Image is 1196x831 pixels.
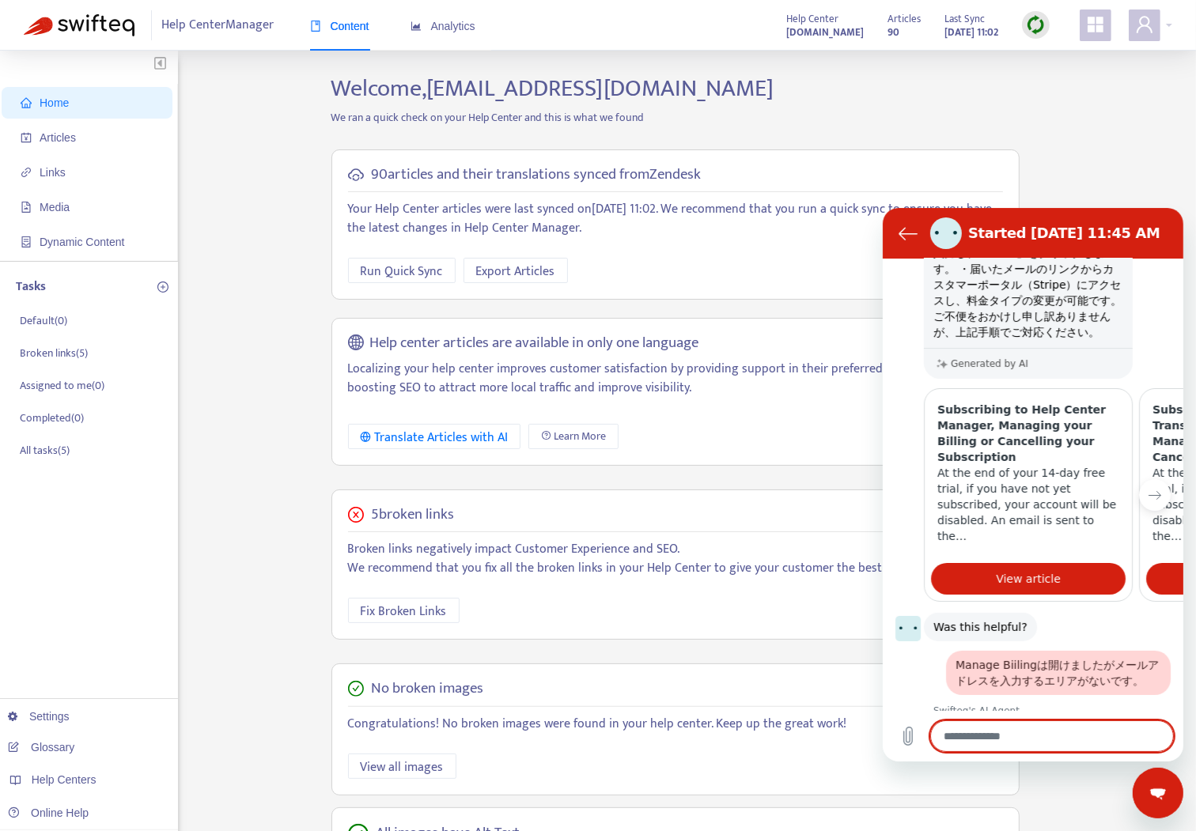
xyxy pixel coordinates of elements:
[786,10,838,28] span: Help Center
[8,741,74,754] a: Glossary
[1135,15,1154,34] span: user
[24,14,134,36] img: Swifteq
[464,258,568,283] button: Export Articles
[369,334,698,353] h5: Help center articles are available in only one language
[40,236,124,248] span: Dynamic Content
[372,166,702,184] h5: 90 articles and their translations synced from Zendesk
[55,257,237,336] p: At the end of your 14-day free trial, if you have not yet subscribed, your account will be disabl...
[554,428,606,445] span: Learn More
[68,150,146,161] p: Generated by AI
[411,21,422,32] span: area-chart
[21,97,32,108] span: home
[16,278,46,297] p: Tasks
[20,410,84,426] p: Completed ( 0 )
[40,96,69,109] span: Home
[476,262,555,281] span: Export Articles
[888,10,921,28] span: Articles
[1133,768,1183,818] iframe: Button to launch messaging window, conversation in progress
[21,202,32,213] span: file-image
[361,602,447,621] span: Fix Broken Links
[372,680,484,698] h5: No broken images
[348,360,1003,398] p: Localizing your help center improves customer satisfaction by providing support in their preferre...
[270,194,452,257] h3: Subscribing to Help Center Translate for Intercom, Managing your Billing or Cancelling your Subsc...
[51,497,301,509] p: Swifteq's AI Agent
[48,355,243,387] a: View article: 'Subscribing to Help Center Manager, Managing your Billing or Cancelling your Subsc...
[372,506,455,524] h5: 5 broken links
[348,754,456,779] button: View all images
[361,757,444,777] span: View all images
[162,10,274,40] span: Help Center Manager
[883,208,1183,761] iframe: Messaging window
[8,710,70,723] a: Settings
[256,271,288,303] button: Next item
[348,540,1003,578] p: Broken links negatively impact Customer Experience and SEO. We recommend that you fix all the bro...
[888,24,899,41] strong: 90
[157,281,168,293] span: plus-circle
[1086,15,1105,34] span: appstore
[20,442,70,459] p: All tasks ( 5 )
[40,201,70,213] span: Media
[348,167,364,183] span: cloud-sync
[361,428,509,448] div: Translate Articles with AI
[348,598,460,623] button: Fix Broken Links
[113,361,178,380] span: View article
[348,715,1003,734] p: Congratulations! No broken images were found in your help center. Keep up the great work!
[528,424,619,449] a: Learn More
[348,681,364,697] span: check-circle
[8,806,89,819] a: Online Help
[20,345,88,361] p: Broken links ( 5 )
[348,334,364,353] span: global
[9,512,41,544] button: Upload file
[55,194,237,257] h3: Subscribing to Help Center Manager, Managing your Billing or Cancelling your Subscription
[310,20,369,32] span: Content
[944,10,985,28] span: Last Sync
[21,132,32,143] span: account-book
[361,262,443,281] span: Run Quick Sync
[73,449,278,481] span: Manage Biilingは開けましたがメールアドレスを入力するエリアがないです。
[411,20,475,32] span: Analytics
[40,131,76,144] span: Articles
[348,200,1003,238] p: Your Help Center articles were last synced on [DATE] 11:02 . We recommend that you run a quick sy...
[20,312,67,329] p: Default ( 0 )
[21,236,32,247] span: container
[270,257,452,336] p: At the end of your 14-day free trial, if you have not yet subscribed, your account will be disabl...
[348,258,456,283] button: Run Quick Sync
[320,109,1031,126] p: We ran a quick check on your Help Center and this is what we found
[51,411,145,427] span: Was this helpful?
[944,24,998,41] strong: [DATE] 11:02
[348,507,364,523] span: close-circle
[21,167,32,178] span: link
[786,23,864,41] a: [DOMAIN_NAME]
[786,24,864,41] strong: [DOMAIN_NAME]
[1026,15,1046,35] img: sync.dc5367851b00ba804db3.png
[32,773,97,786] span: Help Centers
[40,166,66,179] span: Links
[331,69,774,108] span: Welcome, [EMAIL_ADDRESS][DOMAIN_NAME]
[310,21,321,32] span: book
[263,355,458,387] a: View article: 'Subscribing to Help Center Translate for Intercom, Managing your Billing or Cancel...
[20,377,104,394] p: Assigned to me ( 0 )
[348,424,521,449] button: Translate Articles with AI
